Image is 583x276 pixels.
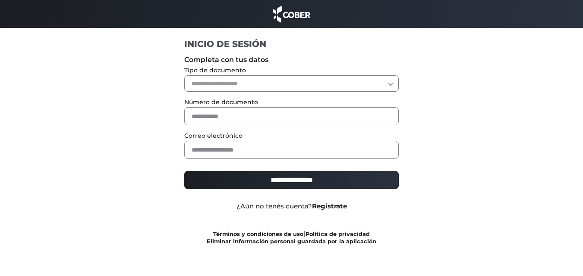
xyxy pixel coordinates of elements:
[178,203,405,210] div: ¿Aún no tenés cuenta?
[207,238,376,245] a: Eliminar información personal guardada por la aplicación
[312,202,347,210] a: Registrate
[213,231,303,237] a: Términos y condiciones de uso
[178,230,405,245] div: |
[184,67,399,74] label: Tipo de documento
[184,99,399,105] label: Número de documento
[306,231,370,237] a: Política de privacidad
[184,56,399,63] label: Completa con tus datos
[184,132,399,139] label: Correo electrónico
[271,4,313,24] img: cober_marca.png
[184,38,399,50] h1: INICIO DE SESIÓN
